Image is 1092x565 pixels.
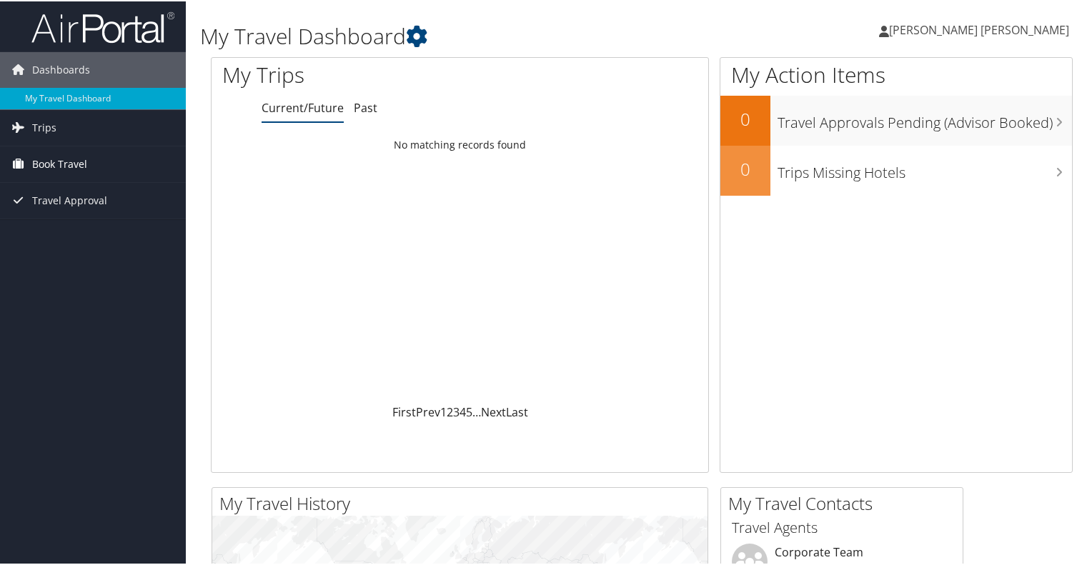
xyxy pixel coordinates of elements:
[222,59,491,89] h1: My Trips
[32,145,87,181] span: Book Travel
[720,156,770,180] h2: 0
[440,403,447,419] a: 1
[212,131,708,156] td: No matching records found
[778,104,1072,131] h3: Travel Approvals Pending (Advisor Booked)
[32,109,56,144] span: Trips
[262,99,344,114] a: Current/Future
[200,20,789,50] h1: My Travel Dashboard
[481,403,506,419] a: Next
[778,154,1072,181] h3: Trips Missing Hotels
[720,144,1072,194] a: 0Trips Missing Hotels
[720,59,1072,89] h1: My Action Items
[416,403,440,419] a: Prev
[32,51,90,86] span: Dashboards
[506,403,528,419] a: Last
[354,99,377,114] a: Past
[466,403,472,419] a: 5
[732,516,952,536] h3: Travel Agents
[879,7,1083,50] a: [PERSON_NAME] [PERSON_NAME]
[472,403,481,419] span: …
[219,490,708,514] h2: My Travel History
[453,403,460,419] a: 3
[447,403,453,419] a: 2
[460,403,466,419] a: 4
[720,94,1072,144] a: 0Travel Approvals Pending (Advisor Booked)
[728,490,963,514] h2: My Travel Contacts
[889,21,1069,36] span: [PERSON_NAME] [PERSON_NAME]
[32,181,107,217] span: Travel Approval
[720,106,770,130] h2: 0
[31,9,174,43] img: airportal-logo.png
[392,403,416,419] a: First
